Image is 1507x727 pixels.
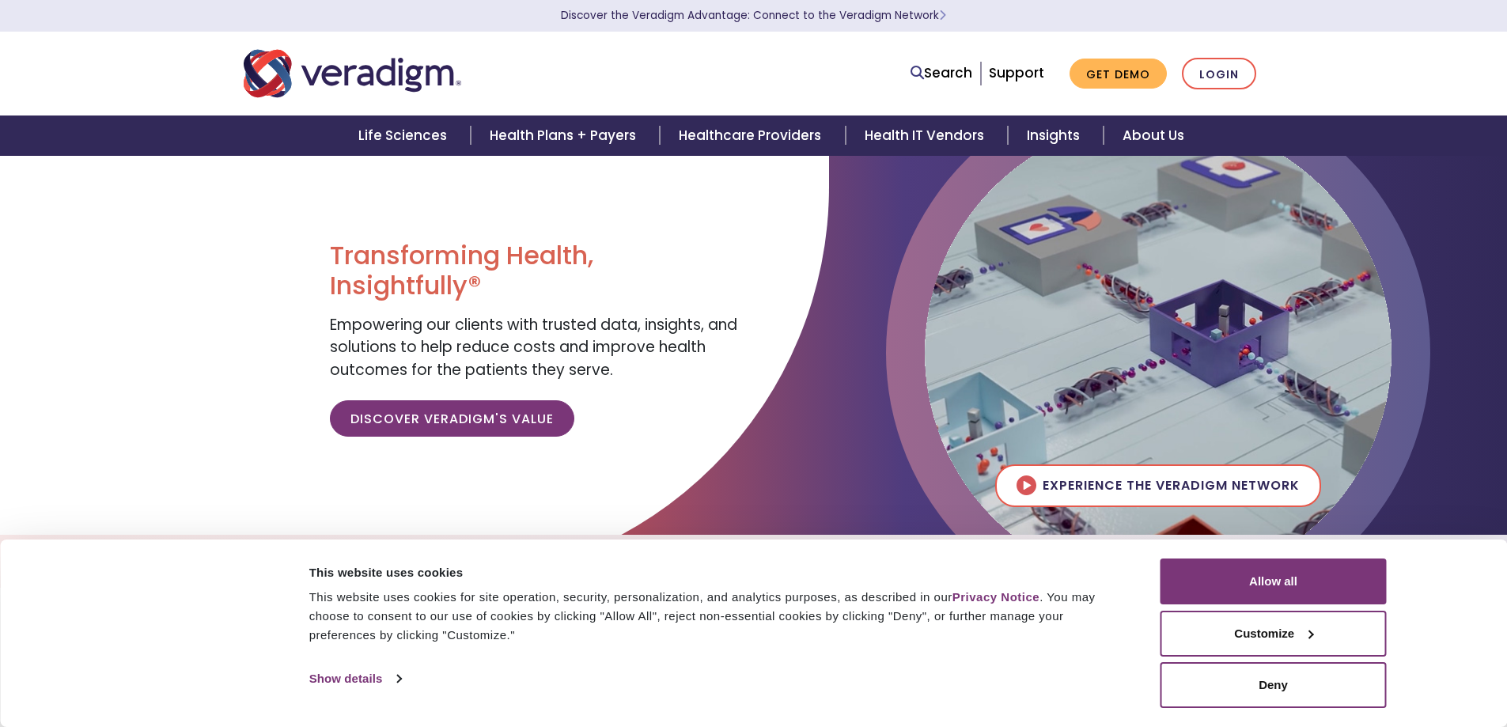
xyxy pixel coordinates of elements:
a: Privacy Notice [952,590,1039,604]
button: Customize [1161,611,1387,657]
div: This website uses cookies [309,563,1125,582]
a: Discover Veradigm's Value [330,400,574,437]
a: Get Demo [1070,59,1167,89]
div: This website uses cookies for site operation, security, personalization, and analytics purposes, ... [309,588,1125,645]
a: Health IT Vendors [846,115,1008,156]
a: Life Sciences [339,115,471,156]
a: About Us [1104,115,1203,156]
button: Allow all [1161,559,1387,604]
a: Login [1182,58,1256,90]
a: Discover the Veradigm Advantage: Connect to the Veradigm NetworkLearn More [561,8,946,23]
a: Health Plans + Payers [471,115,660,156]
a: Search [911,62,972,84]
a: Insights [1008,115,1104,156]
button: Deny [1161,662,1387,708]
span: Learn More [939,8,946,23]
a: Show details [309,667,401,691]
span: Empowering our clients with trusted data, insights, and solutions to help reduce costs and improv... [330,314,737,381]
h1: Transforming Health, Insightfully® [330,240,741,301]
a: Support [989,63,1044,82]
img: Veradigm logo [244,47,461,100]
a: Healthcare Providers [660,115,845,156]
